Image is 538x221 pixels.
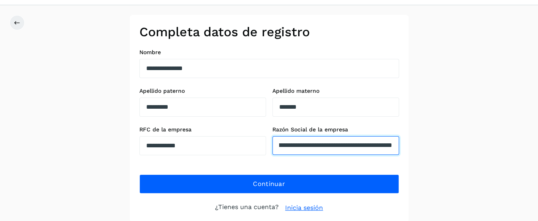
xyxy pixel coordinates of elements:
[215,203,279,213] p: ¿Tienes una cuenta?
[272,126,399,133] label: Razón Social de la empresa
[139,174,399,194] button: Continuar
[139,126,266,133] label: RFC de la empresa
[272,88,399,94] label: Apellido materno
[139,88,266,94] label: Apellido paterno
[139,24,399,39] h2: Completa datos de registro
[253,180,285,188] span: Continuar
[285,203,323,213] a: Inicia sesión
[139,49,399,56] label: Nombre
